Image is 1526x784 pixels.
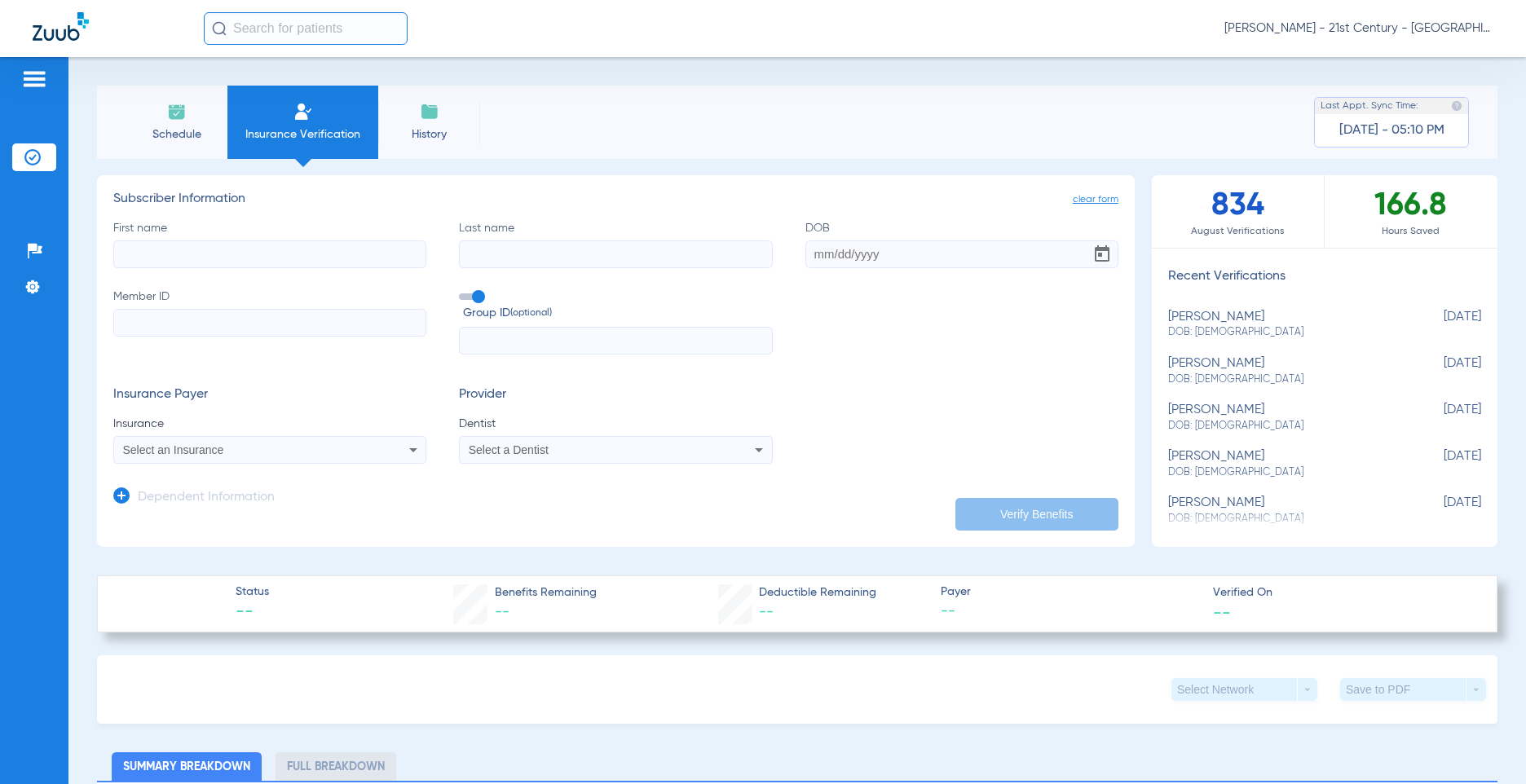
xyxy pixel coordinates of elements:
span: Status [236,584,269,601]
span: [DATE] [1400,449,1481,479]
span: -- [1213,603,1231,620]
h3: Insurance Payer [113,387,426,403]
span: -- [236,601,269,624]
span: Benefits Remaining [495,584,597,601]
div: 834 [1152,175,1325,248]
h3: Provider [459,387,772,403]
span: Insurance [113,416,426,432]
div: [PERSON_NAME] [1168,356,1400,386]
label: First name [113,220,426,268]
img: Zuub Logo [33,12,89,41]
button: Open calendar [1086,238,1118,271]
h3: Dependent Information [138,490,275,506]
div: [PERSON_NAME] [1168,449,1400,479]
img: last sync help info [1451,100,1462,112]
span: DOB: [DEMOGRAPHIC_DATA] [1168,372,1400,387]
label: Last name [459,220,772,268]
span: [DATE] [1400,403,1481,433]
span: DOB: [DEMOGRAPHIC_DATA] [1168,465,1400,480]
span: [DATE] [1400,496,1481,526]
span: -- [941,601,1199,622]
div: [PERSON_NAME] [1168,496,1400,526]
input: DOBOpen calendar [805,240,1118,268]
span: [DATE] [1400,356,1481,386]
span: August Verifications [1152,223,1324,240]
li: Summary Breakdown [112,752,262,781]
span: [PERSON_NAME] - 21st Century - [GEOGRAPHIC_DATA] [1224,20,1493,37]
div: [PERSON_NAME] [1168,403,1400,433]
span: Insurance Verification [240,126,366,143]
h3: Recent Verifications [1152,269,1497,285]
span: clear form [1073,192,1118,208]
input: First name [113,240,426,268]
span: DOB: [DEMOGRAPHIC_DATA] [1168,419,1400,434]
span: History [390,126,468,143]
span: [DATE] [1400,310,1481,340]
span: Hours Saved [1325,223,1497,240]
span: Last Appt. Sync Time: [1321,98,1418,114]
img: History [420,102,439,121]
img: Search Icon [212,21,227,36]
button: Verify Benefits [955,498,1118,531]
label: Member ID [113,288,426,355]
img: Schedule [167,102,187,121]
img: Manual Insurance Verification [293,102,313,121]
span: -- [759,605,774,619]
span: [DATE] - 05:10 PM [1339,122,1444,139]
span: Verified On [1213,584,1471,601]
span: Group ID [463,305,772,322]
input: Search for patients [204,12,408,45]
h3: Subscriber Information [113,192,1118,208]
small: (optional) [510,305,552,322]
div: [PERSON_NAME] [1168,310,1400,340]
div: 166.8 [1325,175,1497,248]
span: DOB: [DEMOGRAPHIC_DATA] [1168,325,1400,340]
input: Member ID [113,309,426,337]
span: Select a Dentist [469,443,549,456]
li: Full Breakdown [276,752,396,781]
span: Select an Insurance [123,443,224,456]
span: Dentist [459,416,772,432]
span: Schedule [138,126,215,143]
label: DOB [805,220,1118,268]
input: Last name [459,240,772,268]
img: hamburger-icon [21,69,47,89]
span: -- [495,605,509,619]
span: Deductible Remaining [759,584,876,601]
span: Payer [941,584,1199,601]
